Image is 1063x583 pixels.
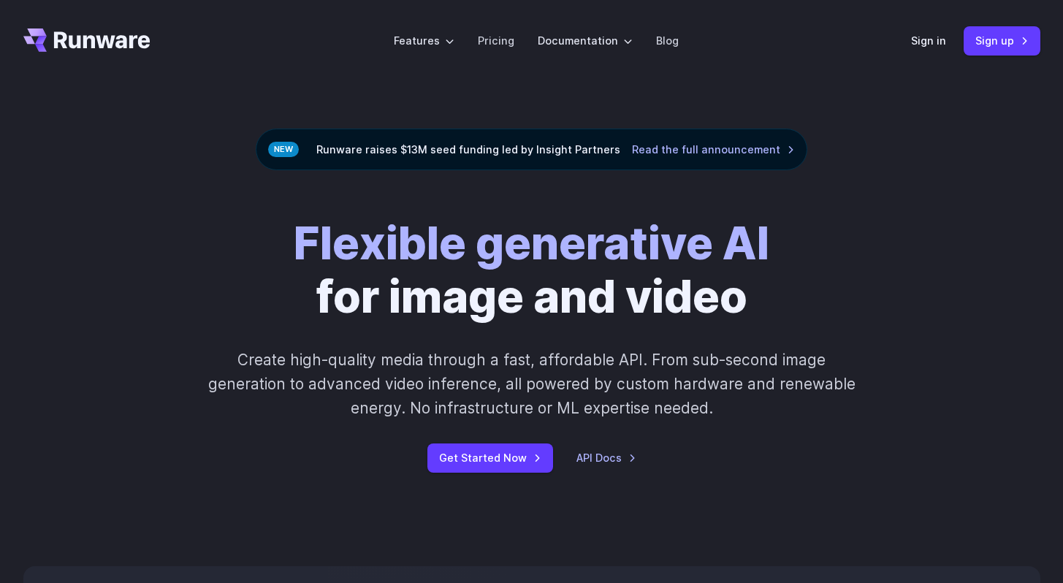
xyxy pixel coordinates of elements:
p: Create high-quality media through a fast, affordable API. From sub-second image generation to adv... [206,348,857,421]
h1: for image and video [294,217,769,324]
a: Read the full announcement [632,141,795,158]
a: Pricing [478,32,514,49]
a: Go to / [23,28,151,52]
a: API Docs [576,449,636,466]
a: Sign in [911,32,946,49]
a: Blog [656,32,679,49]
label: Features [394,32,454,49]
a: Get Started Now [427,443,553,472]
label: Documentation [538,32,633,49]
strong: Flexible generative AI [294,216,769,270]
a: Sign up [964,26,1040,55]
div: Runware raises $13M seed funding led by Insight Partners [256,129,807,170]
